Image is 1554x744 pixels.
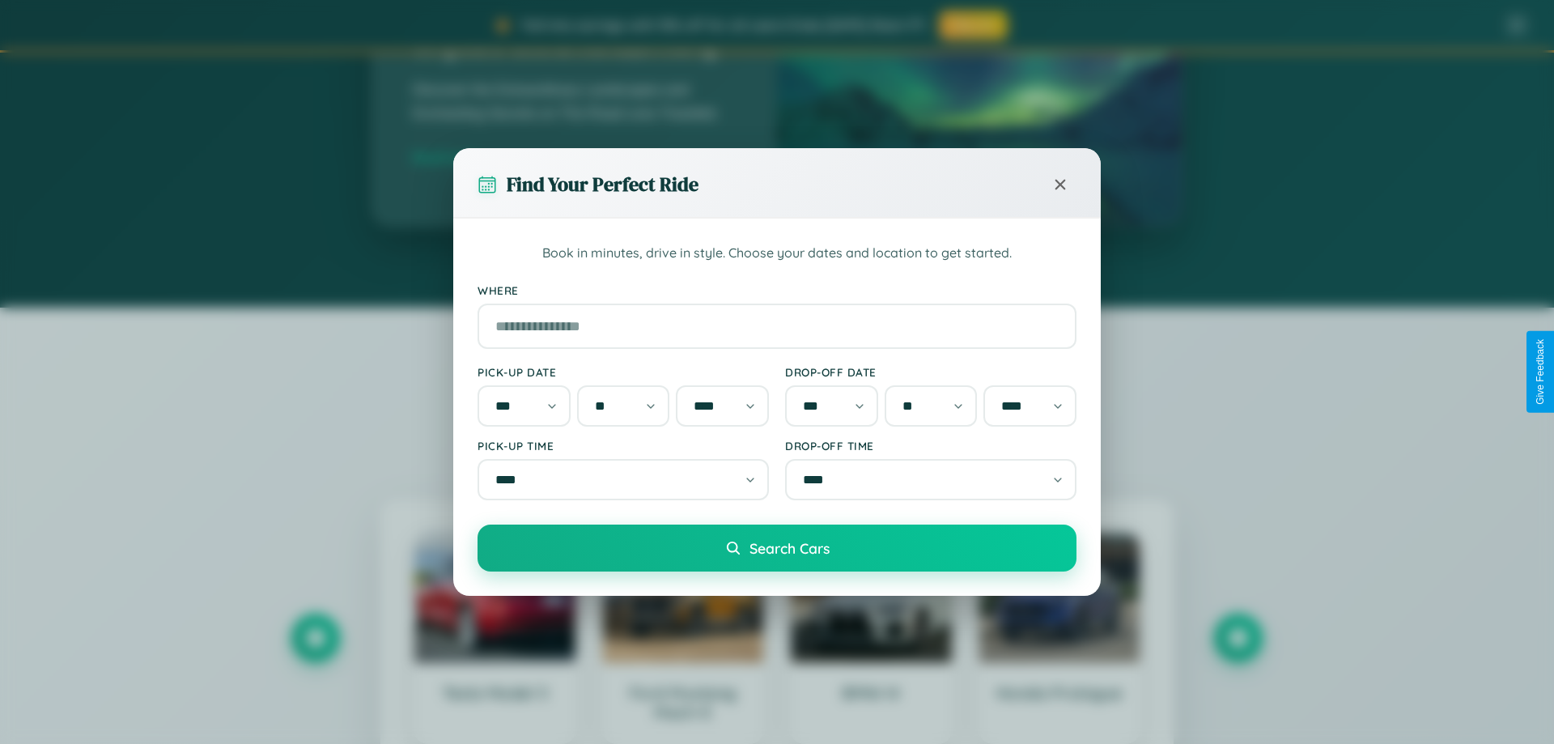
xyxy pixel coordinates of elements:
label: Where [478,283,1076,297]
label: Drop-off Time [785,439,1076,453]
button: Search Cars [478,525,1076,572]
h3: Find Your Perfect Ride [507,171,698,198]
label: Pick-up Time [478,439,769,453]
label: Drop-off Date [785,365,1076,379]
p: Book in minutes, drive in style. Choose your dates and location to get started. [478,243,1076,264]
span: Search Cars [749,539,830,557]
label: Pick-up Date [478,365,769,379]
